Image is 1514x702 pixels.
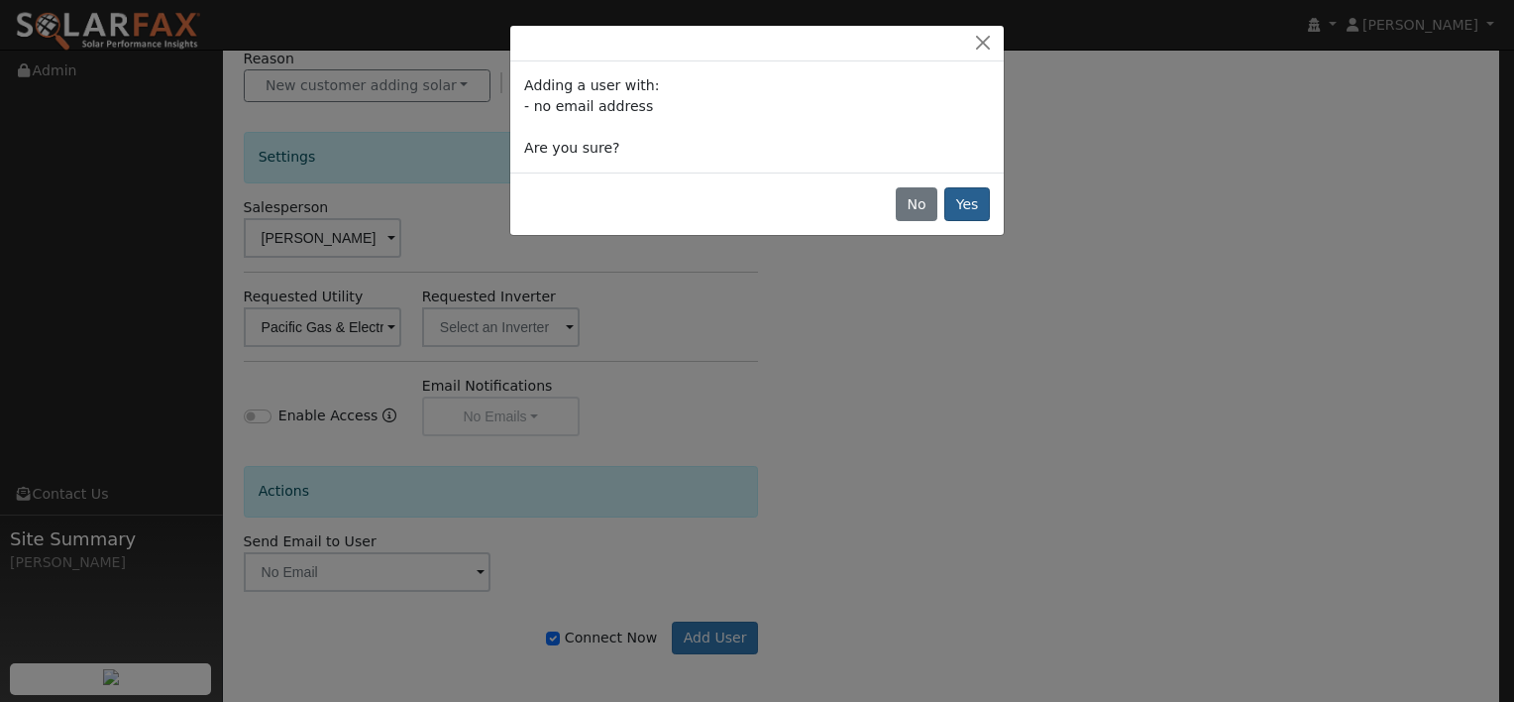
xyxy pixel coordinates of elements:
span: Adding a user with: [524,77,659,93]
button: No [896,187,937,221]
button: Yes [944,187,990,221]
span: Are you sure? [524,140,619,156]
span: - no email address [524,98,653,114]
button: Close [969,33,997,54]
